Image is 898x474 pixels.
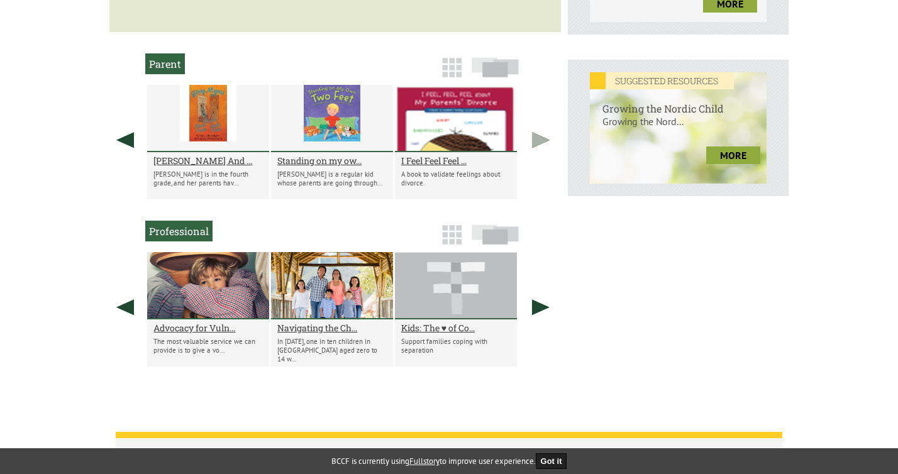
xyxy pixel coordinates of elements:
[401,155,511,167] a: I Feel Feel Feel ...
[182,440,235,464] a: About
[459,440,518,464] a: Sitemap
[277,155,387,167] a: Standing on my ow...
[277,337,387,363] p: In [DATE], one in ten children in [GEOGRAPHIC_DATA] aged zero to 14 w...
[590,89,767,115] h6: Growing the Nordic Child
[153,322,263,334] a: Advocacy for Vuln...
[590,115,767,140] p: Growing the Nord...
[153,155,263,167] a: [PERSON_NAME] And ...
[321,440,379,464] a: Donate
[536,453,567,469] button: Got it
[388,440,450,464] a: Contact
[472,224,519,245] img: slide-icon.png
[438,63,465,84] a: Grid View
[145,53,185,74] h2: Parent
[244,440,312,464] a: Programs
[153,337,263,355] p: The most valuable service we can provide is to give a vo...
[125,440,173,464] a: News
[590,72,734,89] em: SUGGESTED RESOURCES
[147,252,269,367] li: Advocacy for Vulnerable Children and Youth
[468,63,523,84] a: Slide View
[442,58,462,77] img: grid-icon.png
[706,146,760,164] a: more
[395,252,517,367] li: Kids: The ♥ of Co-Parenting Guide for Professionals
[145,221,213,241] h2: Professional
[409,456,440,466] a: Fullstory
[401,170,511,187] p: A book to validate feelings about divorce.
[468,231,523,251] a: Slide View
[442,225,462,245] img: grid-icon.png
[277,170,387,187] p: [PERSON_NAME] is a regular kid whose parents are going through...
[401,337,511,355] p: Support families coping with separation
[147,85,269,199] li: Ginny Morris And Mom's House, Dad's House
[472,57,519,77] img: slide-icon.png
[395,85,517,199] li: I Feel Feel Feel About My Parents' Divorce: A book to validate feelings about divorce
[277,322,387,334] a: Navigating the Ch...
[401,322,511,334] a: Kids: The ♥ of Co...
[271,85,393,199] li: Standing on my own two feet: A child’s affirmation of love in the midst of divorce
[153,170,263,187] p: [PERSON_NAME] is in the fourth grade, and her parents hav...
[438,231,465,251] a: Grid View
[271,252,393,367] li: Navigating the Challenges of Blended Families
